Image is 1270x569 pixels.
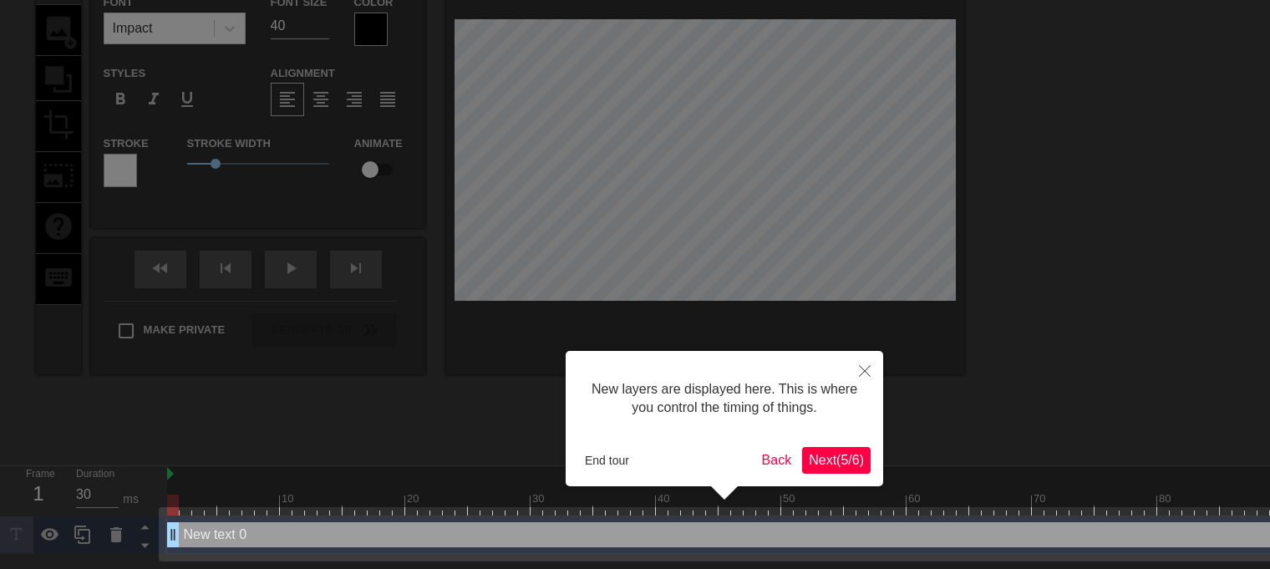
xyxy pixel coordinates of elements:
[846,351,883,389] button: Close
[802,447,871,474] button: Next
[809,453,864,467] span: Next ( 5 / 6 )
[578,448,636,473] button: End tour
[578,363,871,434] div: New layers are displayed here. This is where you control the timing of things.
[755,447,799,474] button: Back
